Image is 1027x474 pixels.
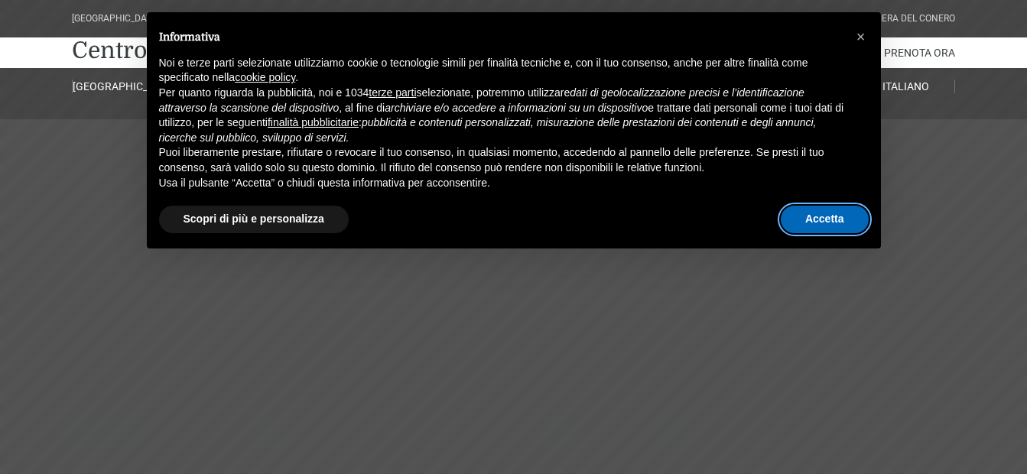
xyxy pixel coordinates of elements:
a: Italiano [857,80,955,93]
button: terze parti [369,86,416,101]
em: pubblicità e contenuti personalizzati, misurazione delle prestazioni dei contenuti e degli annunc... [159,116,817,144]
p: Usa il pulsante “Accetta” o chiudi questa informativa per acconsentire. [159,176,844,191]
button: Accetta [781,206,869,233]
em: dati di geolocalizzazione precisi e l’identificazione attraverso la scansione del dispositivo [159,86,804,114]
sr7-txt: >] [660,413,688,451]
button: finalità pubblicitarie [268,115,359,131]
button: Chiudi questa informativa [849,24,873,49]
sr7-txt: 001 [69,413,145,451]
span: Italiano [882,80,929,93]
span: × [856,28,866,45]
p: Puoi liberamente prestare, rifiutare o revocare il tuo consenso, in qualsiasi momento, accedendo ... [159,145,844,175]
sr7-txt: [< [548,413,577,451]
div: [GEOGRAPHIC_DATA] [72,11,160,26]
p: Per quanto riguarda la pubblicità, noi e 1034 selezionate, potremmo utilizzare , al fine di e tra... [159,86,844,145]
button: Scopri di più e personalizza [159,206,349,233]
a: Prenota Ora [884,37,955,68]
p: Noi e terze parti selezionate utilizziamo cookie o tecnologie simili per finalità tecniche e, con... [159,56,844,86]
em: archiviare e/o accedere a informazioni su un dispositivo [385,102,648,114]
a: cookie policy [235,71,295,83]
a: [GEOGRAPHIC_DATA] [72,80,170,93]
div: Riviera Del Conero [866,11,955,26]
a: Centro Vacanze De Angelis [72,35,367,66]
h2: Informativa [159,31,844,44]
iframe: Customerly Messenger Launcher [12,414,58,460]
sr7-txt: 2024 [577,413,660,451]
